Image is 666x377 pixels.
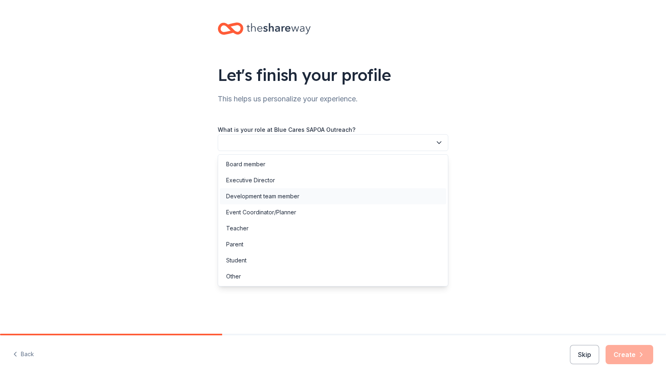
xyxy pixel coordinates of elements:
[226,224,249,233] div: Teacher
[226,159,265,169] div: Board member
[226,240,243,249] div: Parent
[226,256,247,265] div: Student
[226,272,241,281] div: Other
[226,208,296,217] div: Event Coordinator/Planner
[226,192,299,201] div: Development team member
[226,175,275,185] div: Executive Director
